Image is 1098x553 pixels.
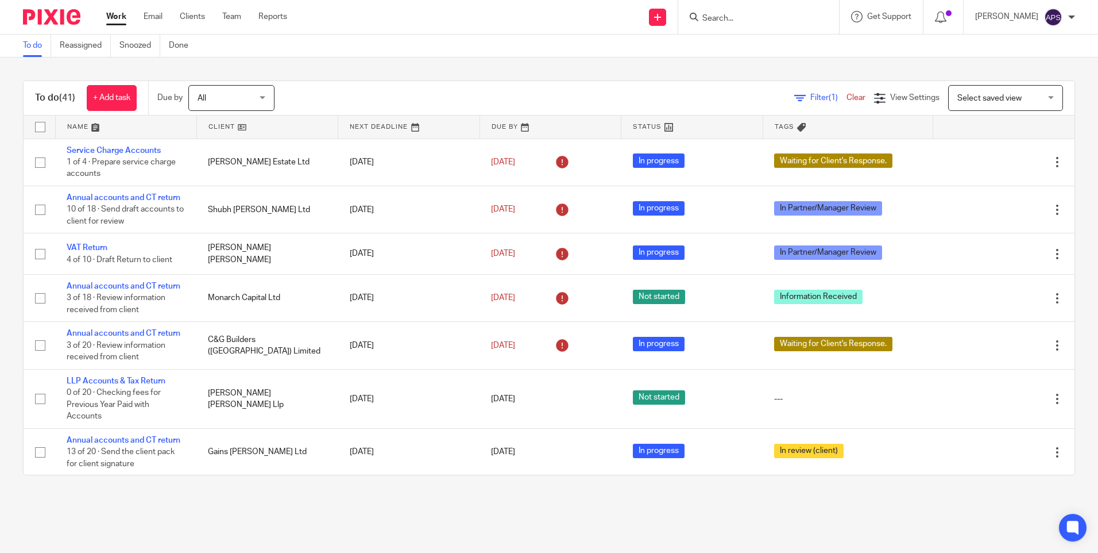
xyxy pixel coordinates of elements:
td: Gains [PERSON_NAME] Ltd [196,428,338,475]
span: [DATE] [491,395,515,403]
td: C&G Builders ([GEOGRAPHIC_DATA]) Limited [196,322,338,369]
span: 3 of 20 · Review information received from client [67,341,165,362]
span: Filter [810,94,846,102]
a: Service Charge Accounts [67,147,161,155]
span: Information Received [774,290,863,304]
span: Not started [633,390,685,405]
a: Clear [846,94,865,102]
p: [PERSON_NAME] [975,11,1038,22]
span: (1) [829,94,838,102]
a: Email [144,11,163,22]
span: 10 of 18 · Send draft accounts to client for review [67,206,184,226]
span: 1 of 4 · Prepare service charge accounts [67,158,176,178]
span: All [198,94,206,102]
span: 0 of 20 · Checking fees for Previous Year Paid with Accounts [67,389,161,420]
span: Tags [775,124,794,130]
p: Due by [157,92,183,103]
td: [PERSON_NAME] Estate Ltd [196,139,338,186]
span: Get Support [867,13,911,21]
img: Pixie [23,9,80,25]
td: [DATE] [338,139,480,186]
span: In review (client) [774,444,844,458]
a: Done [169,34,197,57]
div: --- [774,393,921,405]
td: [PERSON_NAME] [PERSON_NAME] [196,233,338,274]
td: Monarch Capital Ltd [196,274,338,321]
span: In Partner/Manager Review [774,201,882,216]
td: [DATE] [338,369,480,428]
a: Annual accounts and CT return [67,194,180,202]
span: View Settings [890,94,940,102]
span: [DATE] [491,249,515,258]
td: [DATE] [338,428,480,475]
a: LLP Accounts & Tax Return [67,377,165,385]
span: Waiting for Client's Response. [774,153,892,168]
span: In progress [633,153,685,168]
span: [DATE] [491,158,515,166]
a: Reassigned [60,34,111,57]
a: Team [222,11,241,22]
a: Work [106,11,126,22]
img: svg%3E [1044,8,1062,26]
td: [DATE] [338,322,480,369]
span: In progress [633,201,685,216]
span: [DATE] [491,294,515,302]
a: Annual accounts and CT return [67,436,180,444]
td: [DATE] [338,233,480,274]
span: Waiting for Client's Response. [774,337,892,351]
h1: To do [35,92,75,104]
a: To do [23,34,51,57]
a: Snoozed [119,34,160,57]
a: Reports [258,11,287,22]
a: Annual accounts and CT return [67,329,180,337]
a: + Add task [87,85,137,111]
span: In progress [633,245,685,260]
span: 3 of 18 · Review information received from client [67,294,165,314]
span: [DATE] [491,341,515,350]
span: [DATE] [491,206,515,214]
td: Shubh [PERSON_NAME] Ltd [196,186,338,233]
a: Annual accounts and CT return [67,282,180,290]
span: (41) [59,93,75,102]
span: In progress [633,444,685,458]
span: 13 of 20 · Send the client pack for client signature [67,448,175,468]
span: Select saved view [957,94,1022,102]
td: [DATE] [338,274,480,321]
input: Search [701,14,805,24]
span: [DATE] [491,448,515,456]
a: VAT Return [67,244,107,252]
span: Not started [633,290,685,304]
span: In Partner/Manager Review [774,245,882,260]
span: In progress [633,337,685,351]
td: [DATE] [338,186,480,233]
a: Clients [180,11,205,22]
span: 4 of 10 · Draft Return to client [67,256,172,264]
td: [PERSON_NAME] [PERSON_NAME] Llp [196,369,338,428]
